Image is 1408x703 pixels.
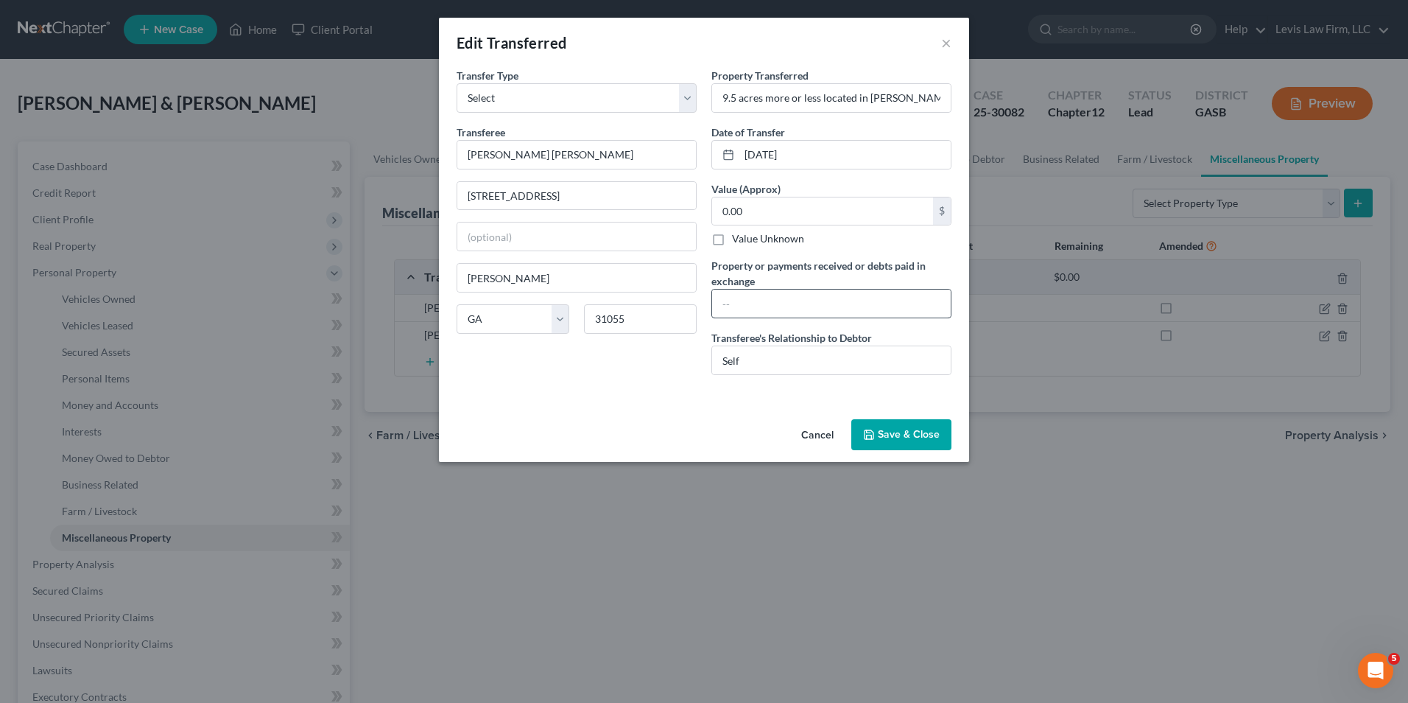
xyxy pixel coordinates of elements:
label: Value Unknown [732,231,804,246]
input: Enter address... [457,182,696,210]
div: $ [933,197,951,225]
input: MM/DD/YYYY [739,141,951,169]
input: -- [712,346,951,374]
iframe: Intercom live chat [1358,653,1393,688]
span: Transferee [457,126,505,139]
input: ex. Title to 2004 Jeep Compass [712,84,951,112]
label: Transferee's Relationship to Debtor [711,330,872,346]
span: Date of Transfer [711,126,785,139]
label: Value (Approx) [711,181,781,197]
span: Property Transferred [711,69,809,82]
input: Enter city... [457,264,696,292]
input: 0.00 [712,197,933,225]
button: Save & Close [851,419,951,450]
input: Enter zip... [584,304,697,334]
label: Property or payments received or debts paid in exchange [711,258,951,289]
input: (optional) [457,223,696,251]
div: Edit Transferred [457,32,566,53]
input: -- [712,290,951,318]
input: Enter name... [457,141,696,169]
button: × [941,34,951,52]
button: Cancel [789,421,845,450]
span: Transfer Type [457,69,518,82]
span: 5 [1388,653,1400,665]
